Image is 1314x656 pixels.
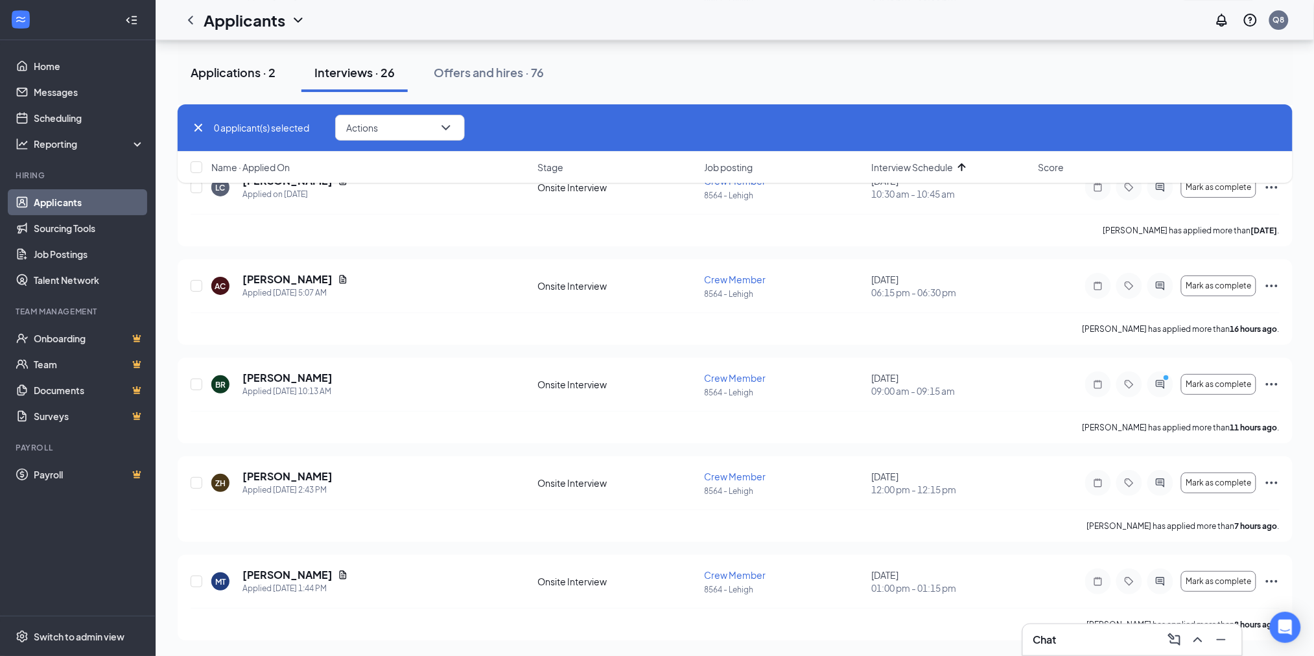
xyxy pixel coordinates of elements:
[314,64,395,80] div: Interviews · 26
[215,576,226,587] div: MT
[242,385,333,398] div: Applied [DATE] 10:13 AM
[1230,324,1278,334] b: 16 hours ago
[34,215,145,241] a: Sourcing Tools
[242,287,348,299] div: Applied [DATE] 5:07 AM
[537,279,697,292] div: Onsite Interview
[34,105,145,131] a: Scheduling
[34,79,145,105] a: Messages
[1264,278,1280,294] svg: Ellipses
[871,384,1031,397] span: 09:00 am - 09:15 am
[1167,632,1182,648] svg: ComposeMessage
[871,470,1031,496] div: [DATE]
[1121,281,1137,291] svg: Tag
[1181,374,1256,395] button: Mark as complete
[215,478,226,489] div: ZH
[1181,275,1256,296] button: Mark as complete
[537,575,697,588] div: Onsite Interview
[705,161,753,174] span: Job posting
[705,387,864,398] p: 8564 - Lehigh
[871,371,1031,397] div: [DATE]
[1153,576,1168,587] svg: ActiveChat
[705,569,766,581] span: Crew Member
[204,9,285,31] h1: Applicants
[16,170,142,181] div: Hiring
[1181,571,1256,592] button: Mark as complete
[954,159,970,175] svg: ArrowUp
[1186,478,1251,487] span: Mark as complete
[1186,577,1251,586] span: Mark as complete
[338,570,348,580] svg: Document
[1235,521,1278,531] b: 7 hours ago
[346,123,378,132] span: Actions
[1264,574,1280,589] svg: Ellipses
[1243,12,1258,28] svg: QuestionInfo
[1251,226,1278,235] b: [DATE]
[34,462,145,487] a: PayrollCrown
[871,161,953,174] span: Interview Schedule
[34,53,145,79] a: Home
[34,325,145,351] a: OnboardingCrown
[338,274,348,285] svg: Document
[34,189,145,215] a: Applicants
[1090,576,1106,587] svg: Note
[242,568,333,582] h5: [PERSON_NAME]
[1153,379,1168,390] svg: ActiveChat
[242,469,333,484] h5: [PERSON_NAME]
[34,351,145,377] a: TeamCrown
[1190,632,1206,648] svg: ChevronUp
[191,120,206,135] svg: Cross
[211,161,290,174] span: Name · Applied On
[34,630,124,643] div: Switch to admin view
[1273,14,1285,25] div: Q8
[1153,281,1168,291] svg: ActiveChat
[705,584,864,595] p: 8564 - Lehigh
[871,483,1031,496] span: 12:00 pm - 12:15 pm
[183,12,198,28] svg: ChevronLeft
[1181,473,1256,493] button: Mark as complete
[871,286,1031,299] span: 06:15 pm - 06:30 pm
[1090,379,1106,390] svg: Note
[1160,374,1176,384] svg: PrimaryDot
[1083,323,1280,334] p: [PERSON_NAME] has applied more than .
[1033,633,1057,647] h3: Chat
[1153,478,1168,488] svg: ActiveChat
[1090,478,1106,488] svg: Note
[537,161,563,174] span: Stage
[34,267,145,293] a: Talent Network
[705,471,766,482] span: Crew Member
[1264,475,1280,491] svg: Ellipses
[1270,612,1301,643] div: Open Intercom Messenger
[871,568,1031,594] div: [DATE]
[1121,478,1137,488] svg: Tag
[537,378,697,391] div: Onsite Interview
[1235,620,1278,629] b: 8 hours ago
[1164,629,1185,650] button: ComposeMessage
[215,281,226,292] div: AC
[1186,380,1251,389] span: Mark as complete
[16,442,142,453] div: Payroll
[1214,12,1230,28] svg: Notifications
[705,288,864,299] p: 8564 - Lehigh
[438,120,454,135] svg: ChevronDown
[34,403,145,429] a: SurveysCrown
[242,484,333,497] div: Applied [DATE] 2:43 PM
[214,121,309,135] span: 0 applicant(s) selected
[242,371,333,385] h5: [PERSON_NAME]
[1186,281,1251,290] span: Mark as complete
[16,306,142,317] div: Team Management
[1038,161,1064,174] span: Score
[1188,629,1208,650] button: ChevronUp
[242,272,333,287] h5: [PERSON_NAME]
[34,377,145,403] a: DocumentsCrown
[1264,377,1280,392] svg: Ellipses
[335,115,465,141] button: ActionsChevronDown
[34,241,145,267] a: Job Postings
[1087,619,1280,630] p: [PERSON_NAME] has applied more than .
[1211,629,1232,650] button: Minimize
[215,379,226,390] div: BR
[290,12,306,28] svg: ChevronDown
[16,137,29,150] svg: Analysis
[1087,521,1280,532] p: [PERSON_NAME] has applied more than .
[1103,225,1280,236] p: [PERSON_NAME] has applied more than .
